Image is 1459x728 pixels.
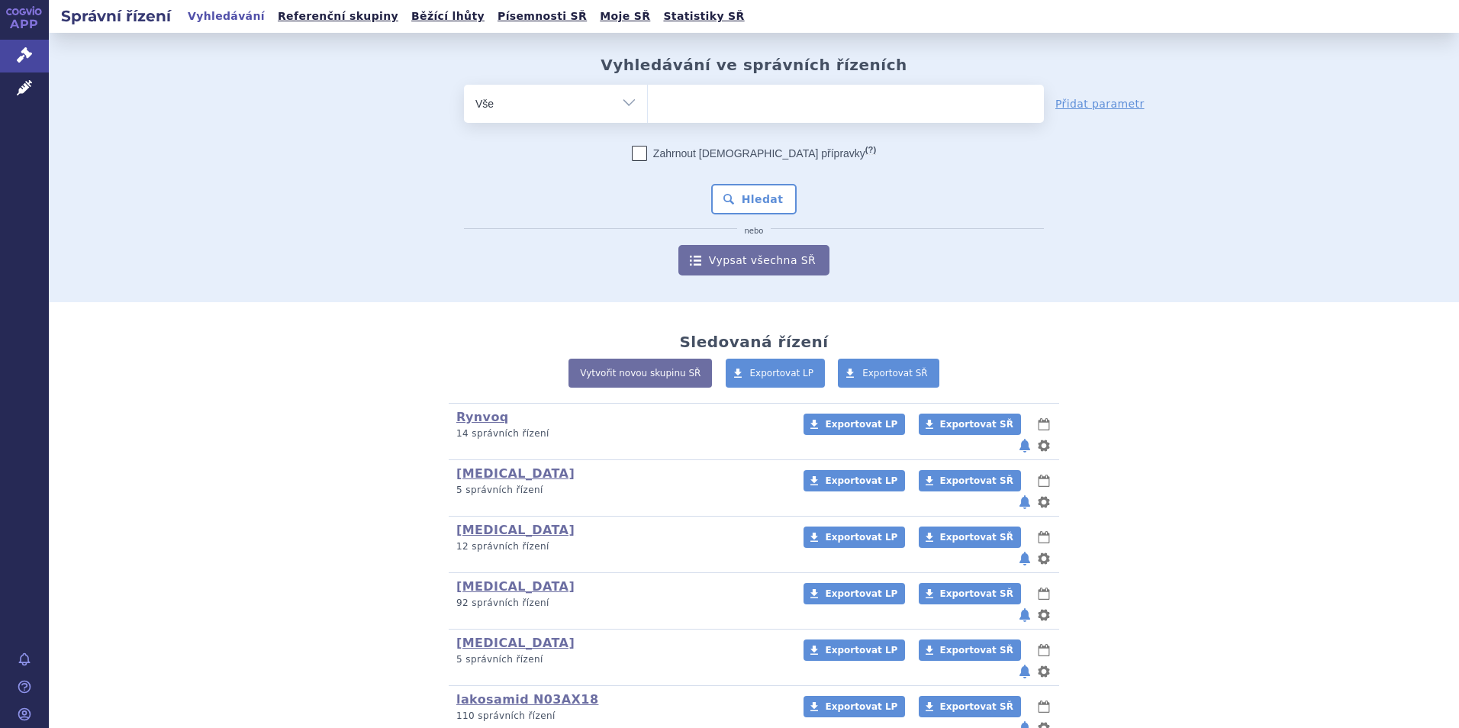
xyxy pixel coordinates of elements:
[750,368,814,378] span: Exportovat LP
[601,56,907,74] h2: Vyhledávání ve správních řízeních
[940,419,1013,430] span: Exportovat SŘ
[804,470,905,491] a: Exportovat LP
[726,359,826,388] a: Exportovat LP
[1017,549,1032,568] button: notifikace
[456,410,509,424] a: Rynvoq
[1036,493,1052,511] button: nastavení
[940,701,1013,712] span: Exportovat SŘ
[1036,697,1052,716] button: lhůty
[919,414,1021,435] a: Exportovat SŘ
[862,368,928,378] span: Exportovat SŘ
[1036,662,1052,681] button: nastavení
[456,597,784,610] p: 92 správních řízení
[1017,436,1032,455] button: notifikace
[919,583,1021,604] a: Exportovat SŘ
[183,6,269,27] a: Vyhledávání
[456,579,575,594] a: [MEDICAL_DATA]
[919,527,1021,548] a: Exportovat SŘ
[1055,96,1145,111] a: Přidat parametr
[456,484,784,497] p: 5 správních řízení
[456,692,598,707] a: lakosamid N03AX18
[456,710,784,723] p: 110 správních řízení
[493,6,591,27] a: Písemnosti SŘ
[737,227,771,236] i: nebo
[940,532,1013,543] span: Exportovat SŘ
[1036,585,1052,603] button: lhůty
[456,466,575,481] a: [MEDICAL_DATA]
[632,146,876,161] label: Zahrnout [DEMOGRAPHIC_DATA] přípravky
[456,653,784,666] p: 5 správních řízení
[659,6,749,27] a: Statistiky SŘ
[678,245,829,275] a: Vypsat všechna SŘ
[407,6,489,27] a: Běžící lhůty
[865,145,876,155] abbr: (?)
[456,636,575,650] a: [MEDICAL_DATA]
[838,359,939,388] a: Exportovat SŘ
[1036,472,1052,490] button: lhůty
[940,475,1013,486] span: Exportovat SŘ
[804,527,905,548] a: Exportovat LP
[679,333,828,351] h2: Sledovaná řízení
[456,427,784,440] p: 14 správních řízení
[1036,415,1052,433] button: lhůty
[595,6,655,27] a: Moje SŘ
[1017,493,1032,511] button: notifikace
[825,701,897,712] span: Exportovat LP
[919,470,1021,491] a: Exportovat SŘ
[940,645,1013,656] span: Exportovat SŘ
[804,583,905,604] a: Exportovat LP
[825,588,897,599] span: Exportovat LP
[1017,606,1032,624] button: notifikace
[1017,662,1032,681] button: notifikace
[804,696,905,717] a: Exportovat LP
[825,419,897,430] span: Exportovat LP
[825,532,897,543] span: Exportovat LP
[825,475,897,486] span: Exportovat LP
[711,184,797,214] button: Hledat
[1036,549,1052,568] button: nastavení
[804,414,905,435] a: Exportovat LP
[1036,436,1052,455] button: nastavení
[825,645,897,656] span: Exportovat LP
[1036,641,1052,659] button: lhůty
[804,639,905,661] a: Exportovat LP
[456,523,575,537] a: [MEDICAL_DATA]
[940,588,1013,599] span: Exportovat SŘ
[1036,606,1052,624] button: nastavení
[456,540,784,553] p: 12 správních řízení
[919,696,1021,717] a: Exportovat SŘ
[1036,528,1052,546] button: lhůty
[273,6,403,27] a: Referenční skupiny
[919,639,1021,661] a: Exportovat SŘ
[568,359,712,388] a: Vytvořit novou skupinu SŘ
[49,5,183,27] h2: Správní řízení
